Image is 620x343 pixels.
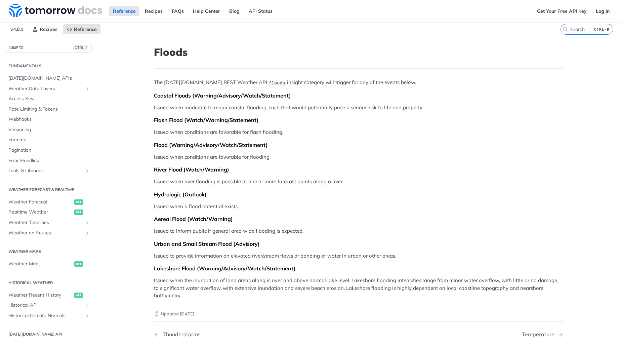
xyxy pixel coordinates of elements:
[8,96,90,102] span: Access Keys
[154,153,563,161] p: Issued when conditions are favorable for flooding.
[154,277,563,300] p: Issued when the inundation of land areas along is over and above normal lake level. Lakeshore flo...
[154,311,563,317] p: Updated [DATE]
[109,6,139,16] a: Reference
[563,27,568,32] svg: Search
[154,166,563,173] div: River Flood (Watch/Warning)
[533,6,590,16] a: Get Your Free API Key
[245,6,276,16] a: API Status
[8,147,90,154] span: Pagination
[154,265,563,272] div: Lakeshore Flood (Warning/Advisory/Watch/Statement)
[269,80,285,85] span: floods
[154,252,563,260] p: Issued to provide information on elevated river/stream flows or ponding of water in urban or othe...
[85,230,90,236] button: Show subpages for Weather on Routes
[8,116,90,123] span: Webhooks
[8,302,83,309] span: Historical API
[5,218,92,228] a: Weather TimelinesShow subpages for Weather Timelines
[8,230,83,236] span: Weather on Routes
[5,145,92,155] a: Pagination
[154,240,563,247] div: Urban and Small Stream Flood (Advisory)
[74,293,83,298] span: get
[8,167,83,174] span: Tools & Libraries
[154,203,563,211] p: Issued when a flood potential exists.
[154,331,329,338] a: Previous Page: Thunderstorms
[5,280,92,286] h2: Historical Weather
[74,261,83,267] span: get
[9,4,102,17] img: Tomorrow.io Weather API Docs
[85,168,90,174] button: Show subpages for Tools & Libraries
[5,249,92,255] h2: Weather Maps
[8,199,73,205] span: Weather Forecast
[5,331,92,337] h2: [DATE][DOMAIN_NAME] API
[8,126,90,133] span: Versioning
[154,216,563,222] div: Aereal Flood (Watch/Warning)
[154,128,563,136] p: Issued when conditions are favorable for flash flooding.
[7,24,27,34] span: v4.0.1
[85,86,90,91] button: Show subpages for Weather Data Layers
[8,219,83,226] span: Weather Timelines
[8,137,90,143] span: Formats
[5,197,92,207] a: Weather Forecastget
[5,63,92,69] h2: Fundamentals
[40,26,57,32] span: Recipes
[141,6,166,16] a: Recipes
[8,85,83,92] span: Weather Data Layers
[5,135,92,145] a: Formats
[29,24,61,34] a: Recipes
[154,227,563,235] p: Issued to inform public if general area wide flooding is expected.
[74,199,83,205] span: get
[5,207,92,217] a: Realtime Weatherget
[74,26,97,32] span: Reference
[85,313,90,318] button: Show subpages for Historical Climate Normals
[5,166,92,176] a: Tools & LibrariesShow subpages for Tools & Libraries
[154,117,563,123] div: Flash Flood (Watch/Warning/Statement)
[154,178,563,186] p: Issued when river flooding is possible at one or more forecast points along a river.
[85,220,90,225] button: Show subpages for Weather Timelines
[5,259,92,269] a: Weather Mapsget
[8,75,90,82] span: [DATE][DOMAIN_NAME] APIs
[8,157,90,164] span: Error Handling
[592,6,613,16] a: Log In
[5,228,92,238] a: Weather on RoutesShow subpages for Weather on Routes
[5,104,92,114] a: Rate Limiting & Tokens
[5,300,92,310] a: Historical APIShow subpages for Historical API
[189,6,224,16] a: Help Center
[8,209,73,216] span: Realtime Weather
[5,156,92,166] a: Error Handling
[154,104,563,112] p: Issued when moderate to major coastal flooding, such that would potentially pose a serious risk t...
[5,84,92,94] a: Weather Data LayersShow subpages for Weather Data Layers
[85,303,90,308] button: Show subpages for Historical API
[522,331,558,338] div: Temperature
[154,46,563,58] h1: Floods
[5,311,92,321] a: Historical Climate NormalsShow subpages for Historical Climate Normals
[154,92,563,99] div: Coastal Floods (Warning/Advisory/Watch/Statement)
[5,125,92,135] a: Versioning
[159,331,201,338] div: Thunderstorms
[225,6,243,16] a: Blog
[592,26,611,33] kbd: CTRL-K
[73,45,88,50] span: CTRL-/
[8,106,90,113] span: Rate Limiting & Tokens
[522,331,563,338] a: Next Page: Temperature
[74,209,83,215] span: get
[168,6,188,16] a: FAQs
[154,79,563,86] p: The [DATE][DOMAIN_NAME] REST Weather API insight category will trigger for any of the events below.
[5,187,92,193] h2: Weather Forecast & realtime
[154,191,563,198] div: Hydrologic (Outlook)
[8,292,73,299] span: Weather Recent History
[8,312,83,319] span: Historical Climate Normals
[5,114,92,124] a: Webhooks
[154,142,563,148] div: Flood (Warning/Advisory/Watch/Statement)
[8,261,73,267] span: Weather Maps
[5,290,92,300] a: Weather Recent Historyget
[5,94,92,104] a: Access Keys
[5,43,92,53] button: JUMP TOCTRL-/
[5,73,92,83] a: [DATE][DOMAIN_NAME] APIs
[63,24,100,34] a: Reference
